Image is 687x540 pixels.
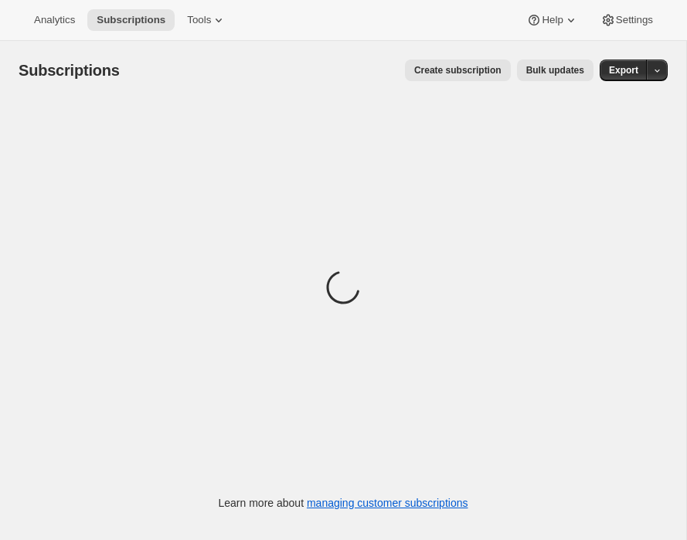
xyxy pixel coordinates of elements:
[609,64,638,76] span: Export
[405,59,511,81] button: Create subscription
[526,64,584,76] span: Bulk updates
[307,497,468,509] a: managing customer subscriptions
[542,14,563,26] span: Help
[517,59,593,81] button: Bulk updates
[591,9,662,31] button: Settings
[97,14,165,26] span: Subscriptions
[34,14,75,26] span: Analytics
[600,59,648,81] button: Export
[414,64,502,76] span: Create subscription
[187,14,211,26] span: Tools
[219,495,468,511] p: Learn more about
[25,9,84,31] button: Analytics
[19,62,120,79] span: Subscriptions
[616,14,653,26] span: Settings
[178,9,236,31] button: Tools
[517,9,587,31] button: Help
[87,9,175,31] button: Subscriptions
